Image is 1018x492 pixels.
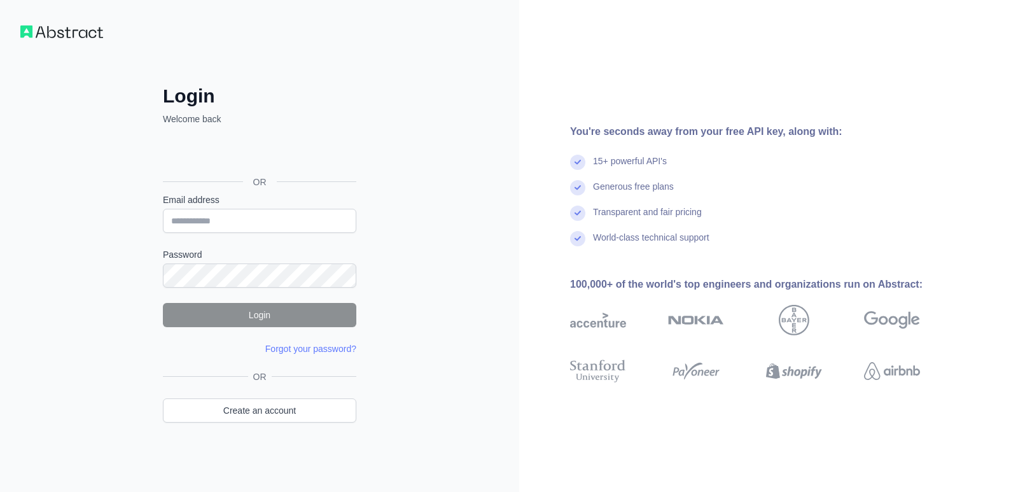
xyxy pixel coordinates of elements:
img: airbnb [864,357,920,385]
img: shopify [766,357,822,385]
div: 100,000+ of the world's top engineers and organizations run on Abstract: [570,277,961,292]
img: check mark [570,155,585,170]
div: Transparent and fair pricing [593,206,702,231]
button: Login [163,303,356,327]
a: Forgot your password? [265,344,356,354]
a: Create an account [163,398,356,423]
img: check mark [570,231,585,246]
img: check mark [570,206,585,221]
img: google [864,305,920,335]
div: Generous free plans [593,180,674,206]
img: payoneer [668,357,724,385]
img: accenture [570,305,626,335]
h2: Login [163,85,356,108]
span: OR [248,370,272,383]
p: Welcome back [163,113,356,125]
span: OR [243,176,277,188]
iframe: Sign in with Google Button [157,139,360,167]
img: stanford university [570,357,626,385]
div: You're seconds away from your free API key, along with: [570,124,961,139]
div: 15+ powerful API's [593,155,667,180]
img: check mark [570,180,585,195]
img: bayer [779,305,809,335]
img: nokia [668,305,724,335]
label: Password [163,248,356,261]
img: Workflow [20,25,103,38]
label: Email address [163,193,356,206]
div: World-class technical support [593,231,709,257]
